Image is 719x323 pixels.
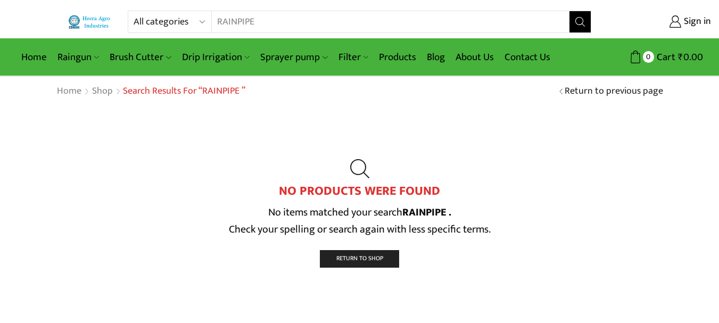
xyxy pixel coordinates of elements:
[402,203,451,221] strong: RAINPIPE .
[565,85,663,98] a: Return to previous page
[681,15,711,29] span: Sign in
[333,45,374,70] a: Filter
[56,85,82,98] a: Home
[499,45,556,70] a: Contact Us
[643,51,654,62] span: 0
[52,45,104,70] a: Raingun
[104,45,176,70] a: Brush Cutter
[678,49,703,65] bdi: 0.00
[177,45,255,70] a: Drip Irrigation
[374,45,422,70] a: Products
[422,45,450,70] a: Blog
[16,45,52,70] a: Home
[678,49,683,65] span: ₹
[56,85,245,98] nav: Breadcrumb
[320,250,400,268] a: Return To Shop
[336,253,383,263] span: Return To Shop
[92,85,113,98] a: Shop
[255,45,333,70] a: Sprayer pump
[450,45,499,70] a: About Us
[123,86,245,97] h1: Search results for “RAINPIPE ”
[56,184,663,199] h2: No products were found
[212,11,556,32] input: Search for...
[602,47,703,67] a: 0 Cart ₹0.00
[654,50,675,64] span: Cart
[569,11,591,32] button: Search button
[56,204,663,238] p: No items matched your search Check your spelling or search again with less specific terms.
[607,12,711,31] a: Sign in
